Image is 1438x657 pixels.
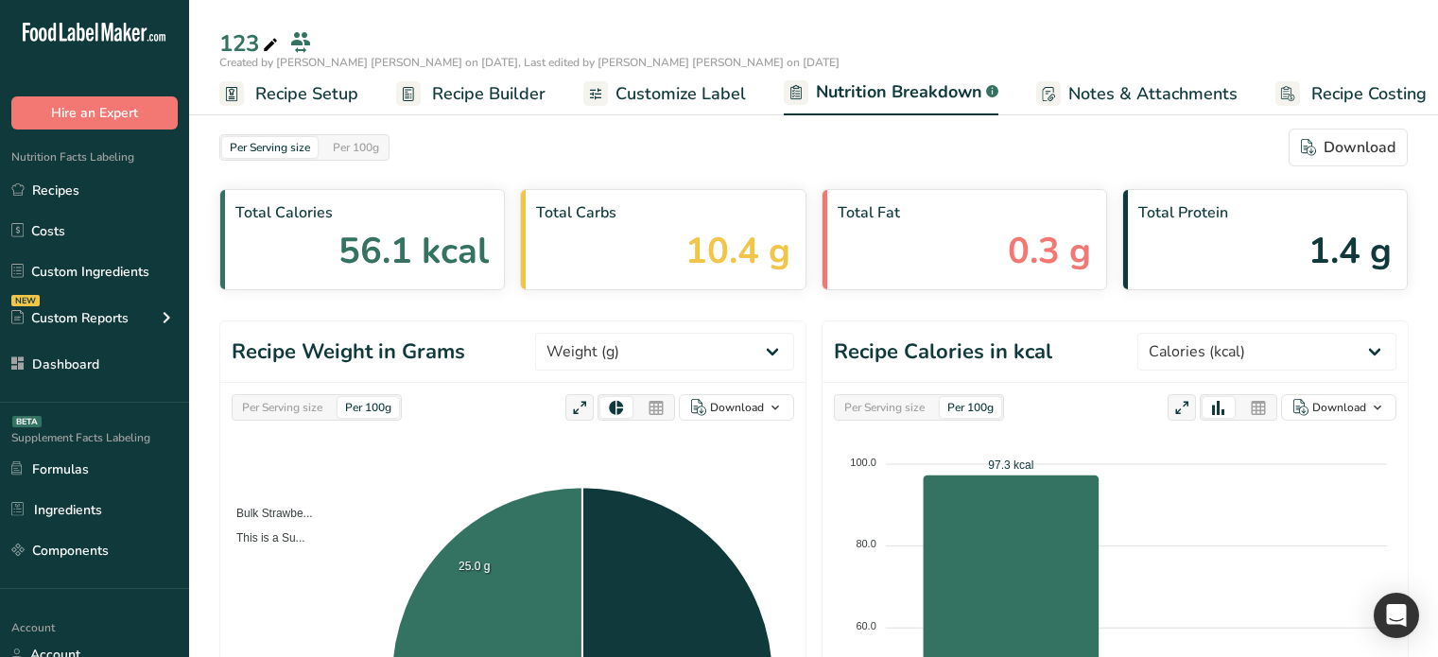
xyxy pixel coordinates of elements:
span: This is a Su... [222,531,305,545]
span: Total Carbs [536,201,789,224]
div: Per Serving size [234,397,330,418]
a: Recipe Builder [396,73,546,115]
button: Download [1289,129,1408,166]
span: Bulk Strawbe... [222,507,313,520]
span: 1.4 g [1308,224,1392,278]
span: Total Calories [235,201,489,224]
tspan: 100.0 [850,457,876,468]
h1: Recipe Calories in kcal [834,337,1052,368]
a: Customize Label [583,73,746,115]
button: Hire an Expert [11,96,178,130]
a: Recipe Costing [1275,73,1427,115]
div: Open Intercom Messenger [1374,593,1419,638]
tspan: 60.0 [856,620,875,631]
div: Download [1312,399,1366,416]
div: 123 [219,26,282,61]
span: 56.1 kcal [338,224,489,278]
span: Total Protein [1138,201,1392,224]
div: Per 100g [325,137,387,158]
tspan: 80.0 [856,538,875,549]
span: Recipe Costing [1311,81,1427,107]
h1: Recipe Weight in Grams [232,337,465,368]
div: Download [1301,136,1395,159]
span: 10.4 g [685,224,790,278]
span: 0.3 g [1008,224,1091,278]
div: BETA [12,416,42,427]
span: Notes & Attachments [1068,81,1238,107]
a: Nutrition Breakdown [784,71,998,116]
div: Per Serving size [222,137,318,158]
div: Per 100g [940,397,1001,418]
span: Customize Label [615,81,746,107]
span: Total Fat [838,201,1091,224]
span: Created by [PERSON_NAME] [PERSON_NAME] on [DATE], Last edited by [PERSON_NAME] [PERSON_NAME] on [... [219,55,840,70]
span: Nutrition Breakdown [816,79,982,105]
div: Per 100g [338,397,399,418]
a: Recipe Setup [219,73,358,115]
div: Per Serving size [837,397,932,418]
span: Recipe Setup [255,81,358,107]
div: NEW [11,295,40,306]
div: Custom Reports [11,308,129,328]
a: Notes & Attachments [1036,73,1238,115]
span: Recipe Builder [432,81,546,107]
button: Download [1281,394,1396,421]
div: Download [710,399,764,416]
button: Download [679,394,794,421]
